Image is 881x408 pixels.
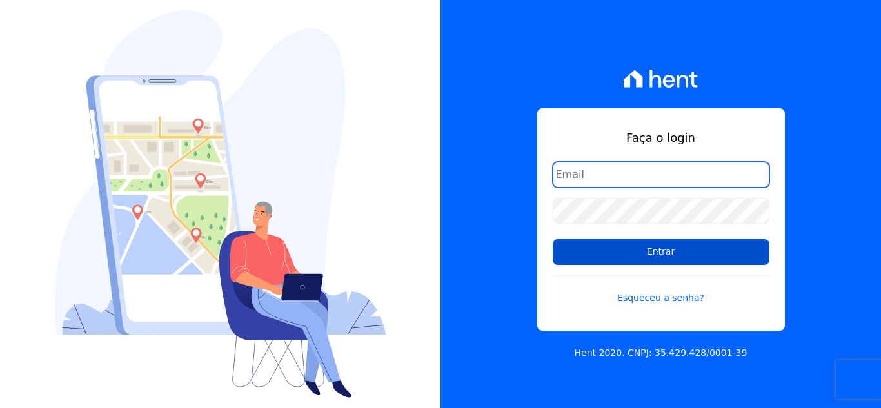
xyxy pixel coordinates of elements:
input: Entrar [553,239,769,265]
h1: Faça o login [553,129,769,146]
input: Email [553,162,769,188]
a: Esqueceu a senha? [553,275,769,305]
img: Login [55,10,386,398]
p: Hent 2020. CNPJ: 35.429.428/0001-39 [575,346,747,360]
